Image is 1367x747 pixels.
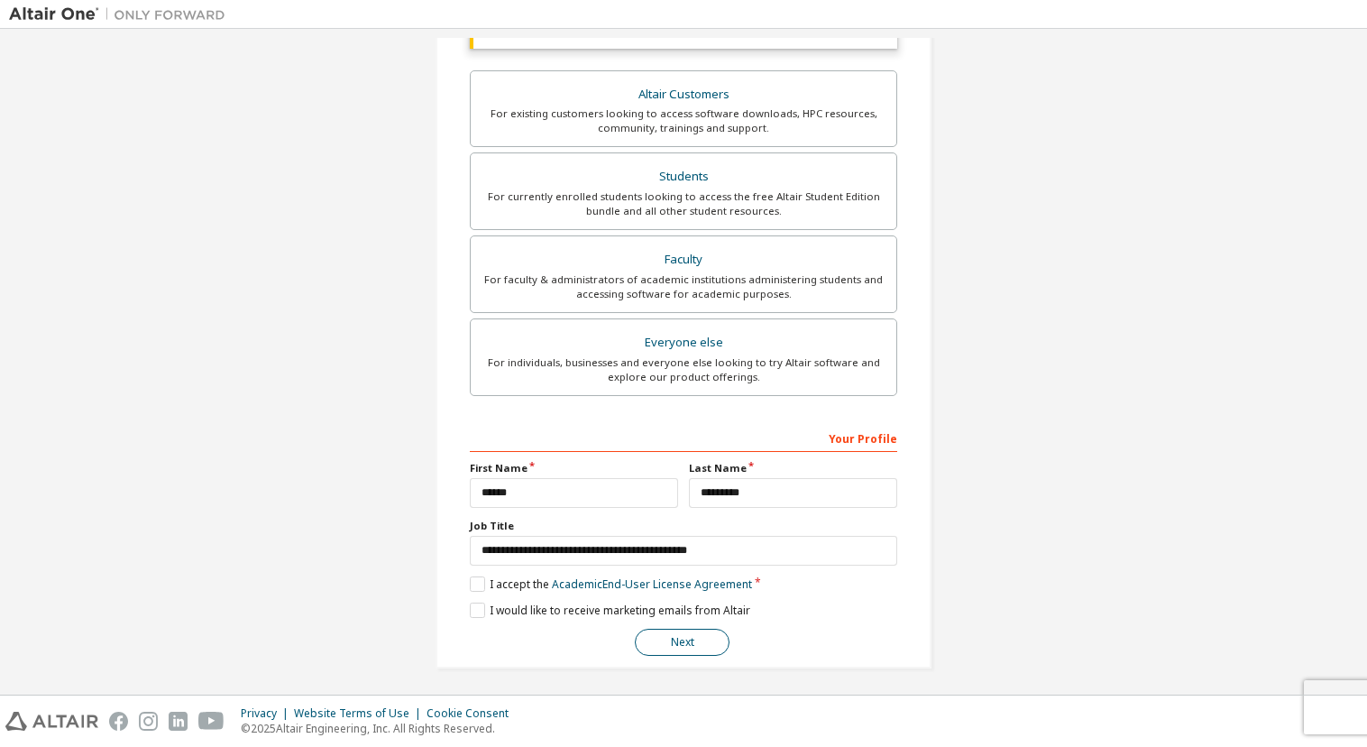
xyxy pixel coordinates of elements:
div: Everyone else [482,330,885,355]
p: © 2025 Altair Engineering, Inc. All Rights Reserved. [241,721,519,736]
div: Faculty [482,247,885,272]
img: facebook.svg [109,712,128,731]
div: Altair Customers [482,82,885,107]
label: I would like to receive marketing emails from Altair [470,603,750,618]
button: Next [635,629,729,656]
img: Altair One [9,5,234,23]
label: Last Name [689,461,897,475]
img: youtube.svg [198,712,225,731]
div: Privacy [241,706,294,721]
div: Students [482,164,885,189]
label: Job Title [470,519,897,533]
div: For individuals, businesses and everyone else looking to try Altair software and explore our prod... [482,355,885,384]
img: linkedin.svg [169,712,188,731]
div: Cookie Consent [427,706,519,721]
label: First Name [470,461,678,475]
div: Your Profile [470,423,897,452]
img: altair_logo.svg [5,712,98,731]
div: Website Terms of Use [294,706,427,721]
div: For currently enrolled students looking to access the free Altair Student Edition bundle and all ... [482,189,885,218]
a: Academic End-User License Agreement [552,576,752,592]
label: I accept the [470,576,752,592]
div: For faculty & administrators of academic institutions administering students and accessing softwa... [482,272,885,301]
img: instagram.svg [139,712,158,731]
div: For existing customers looking to access software downloads, HPC resources, community, trainings ... [482,106,885,135]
